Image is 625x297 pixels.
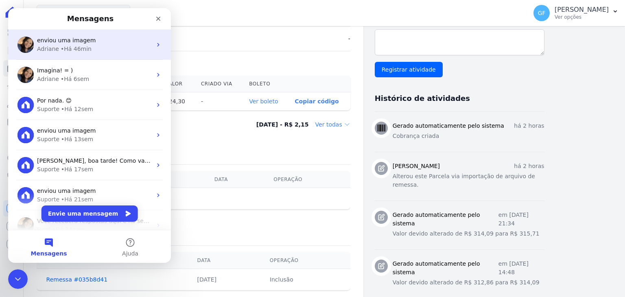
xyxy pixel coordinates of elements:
[44,217,76,226] div: • Há 24sem
[29,89,63,96] span: Por nada. 😊
[53,97,85,105] div: • Há 12sem
[375,94,470,103] h3: Histórico de atividades
[52,37,83,45] div: • Há 46min
[393,122,504,130] h3: Gerado automaticamente pelo sistema
[393,132,544,140] p: Cobrança criada
[114,242,130,248] span: Ajuda
[29,127,51,135] div: Suporte
[159,76,194,92] th: Valor
[53,187,85,196] div: • Há 21sem
[29,210,479,216] span: Você receberá respostas aqui e no seu e-mail: ✉️ [PERSON_NAME][EMAIL_ADDRESS][DOMAIN_NAME] Nosso ...
[249,98,278,105] a: Ver boleto
[295,98,339,105] button: Copiar código
[188,252,260,269] th: Data
[9,119,26,135] img: Profile image for Suporte
[9,59,26,75] img: Profile image for Adriane
[9,89,26,105] img: Profile image for Suporte
[260,269,350,290] td: Inclusão
[37,145,350,155] h3: Exportação
[205,171,264,188] th: Data
[9,209,26,225] img: Profile image for Adriane
[498,211,544,228] p: em [DATE] 21:34
[555,14,609,20] p: Ver opções
[9,179,26,195] img: Profile image for Suporte
[9,28,26,45] img: Profile image for Adriane
[53,157,85,166] div: • Há 17sem
[8,8,171,263] iframe: Intercom live chat
[29,157,51,166] div: Suporte
[538,10,546,16] span: GF
[29,97,51,105] div: Suporte
[37,5,130,20] button: [GEOGRAPHIC_DATA]
[29,187,51,196] div: Suporte
[37,226,350,236] h3: Importação
[23,242,59,248] span: Mensagens
[46,276,108,283] a: Remessa #035b8d41
[393,278,544,287] p: Valor devido alterado de R$ 312,86 para R$ 314,09
[194,76,243,92] th: Criado via
[29,119,87,126] span: enviou uma imagem
[29,29,87,35] span: enviou uma imagem
[29,217,43,226] div: Hent
[393,162,440,170] h3: [PERSON_NAME]
[393,260,498,277] h3: Gerado automaticamente pelo sistema
[393,211,498,228] h3: Gerado automaticamente pelo sistema
[514,162,544,170] p: há 2 horas
[29,179,87,186] span: enviou uma imagem
[393,172,544,189] p: Alterou este Parcela via importação de arquivo de remessa.
[348,35,350,43] dd: -
[514,122,544,130] p: há 2 horas
[53,127,85,135] div: • Há 13sem
[159,92,194,111] th: 324,30
[393,229,544,238] p: Valor devido alterado de R$ 314,09 para R$ 315,71
[33,197,130,214] button: Envie uma mensagem
[264,171,350,188] th: Operação
[194,92,243,111] th: -
[52,67,81,75] div: • Há 6sem
[9,149,26,165] img: Profile image for Suporte
[29,37,51,45] div: Adriane
[8,269,28,289] iframe: Intercom live chat
[81,222,163,255] button: Ajuda
[29,67,51,75] div: Adriane
[555,6,609,14] p: [PERSON_NAME]
[260,252,350,269] th: Operação
[29,59,65,66] span: Imagina! = )
[29,149,214,156] span: [PERSON_NAME], boa tarde! Como vai? Aqui é a Paty. Deu certo?
[256,120,309,129] dd: [DATE] - R$ 2,15
[243,76,288,92] th: Boleto
[315,120,350,129] dd: Ver todas
[527,2,625,24] button: GF [PERSON_NAME] Ver opções
[498,260,544,277] p: em [DATE] 14:48
[188,269,260,290] td: [DATE]
[375,62,443,77] input: Registrar atividade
